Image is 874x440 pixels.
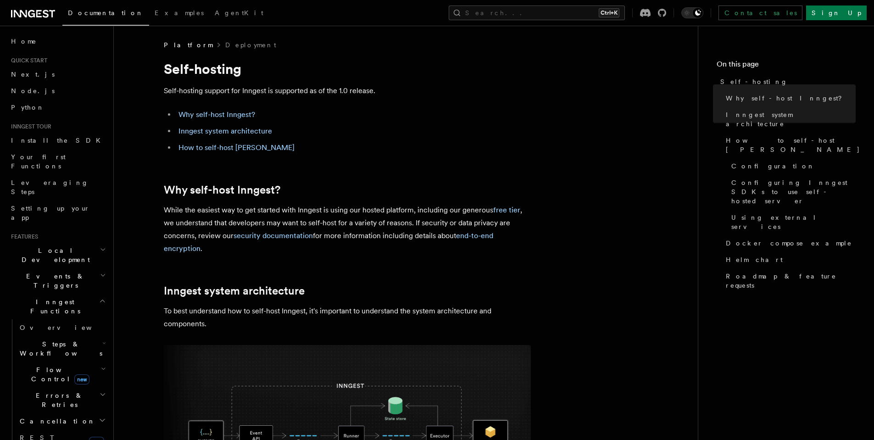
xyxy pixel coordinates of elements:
p: To best understand how to self-host Inngest, it's important to understand the system architecture... [164,305,531,330]
span: Using external services [731,213,856,231]
span: Self-hosting [720,77,788,86]
button: Steps & Workflows [16,336,108,362]
a: Self-hosting [717,73,856,90]
a: Roadmap & feature requests [722,268,856,294]
span: Configuring Inngest SDKs to use self-hosted server [731,178,856,206]
kbd: Ctrl+K [599,8,619,17]
span: Install the SDK [11,137,106,144]
h1: Self-hosting [164,61,531,77]
a: How to self-host [PERSON_NAME] [722,132,856,158]
span: Errors & Retries [16,391,100,409]
span: Overview [20,324,114,331]
a: Home [7,33,108,50]
button: Flow Controlnew [16,362,108,387]
span: Python [11,104,45,111]
a: Python [7,99,108,116]
span: Inngest Functions [7,297,99,316]
a: Why self-host Inngest? [722,90,856,106]
span: Quick start [7,57,47,64]
span: AgentKit [215,9,263,17]
a: Deployment [225,40,276,50]
span: Home [11,37,37,46]
a: security documentation [234,231,313,240]
a: Configuring Inngest SDKs to use self-hosted server [728,174,856,209]
span: Leveraging Steps [11,179,89,195]
a: Using external services [728,209,856,235]
span: Inngest system architecture [726,110,856,128]
p: Self-hosting support for Inngest is supported as of the 1.0 release. [164,84,531,97]
button: Search...Ctrl+K [449,6,625,20]
span: Inngest tour [7,123,51,130]
button: Cancellation [16,413,108,429]
span: Cancellation [16,417,95,426]
a: AgentKit [209,3,269,25]
span: Documentation [68,9,144,17]
span: Configuration [731,162,815,171]
button: Local Development [7,242,108,268]
p: While the easiest way to get started with Inngest is using our hosted platform, including our gen... [164,204,531,255]
a: Inngest system architecture [178,127,272,135]
span: Examples [155,9,204,17]
h4: On this page [717,59,856,73]
span: Local Development [7,246,100,264]
span: Next.js [11,71,55,78]
span: Roadmap & feature requests [726,272,856,290]
span: Steps & Workflows [16,340,102,358]
span: Your first Functions [11,153,66,170]
a: Contact sales [718,6,802,20]
button: Inngest Functions [7,294,108,319]
a: Node.js [7,83,108,99]
a: Overview [16,319,108,336]
span: Features [7,233,38,240]
a: free tier [493,206,520,214]
a: Install the SDK [7,132,108,149]
a: Setting up your app [7,200,108,226]
span: Flow Control [16,365,101,384]
a: Sign Up [806,6,867,20]
a: Docker compose example [722,235,856,251]
a: Next.js [7,66,108,83]
a: Documentation [62,3,149,26]
span: How to self-host [PERSON_NAME] [726,136,860,154]
a: Leveraging Steps [7,174,108,200]
a: Why self-host Inngest? [178,110,255,119]
span: Helm chart [726,255,783,264]
span: Setting up your app [11,205,90,221]
a: How to self-host [PERSON_NAME] [178,143,295,152]
span: Events & Triggers [7,272,100,290]
a: Inngest system architecture [164,284,305,297]
a: Helm chart [722,251,856,268]
a: Why self-host Inngest? [164,184,280,196]
span: Node.js [11,87,55,95]
a: Your first Functions [7,149,108,174]
button: Events & Triggers [7,268,108,294]
button: Errors & Retries [16,387,108,413]
span: Platform [164,40,212,50]
a: Inngest system architecture [722,106,856,132]
a: Examples [149,3,209,25]
button: Toggle dark mode [681,7,703,18]
span: new [74,374,89,384]
a: Configuration [728,158,856,174]
span: Docker compose example [726,239,852,248]
span: Why self-host Inngest? [726,94,848,103]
